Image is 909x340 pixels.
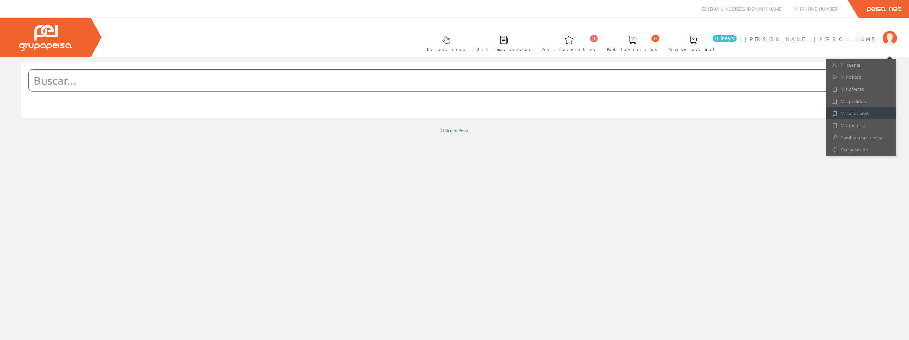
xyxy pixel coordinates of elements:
span: 0 [651,35,659,42]
a: Selectores [420,30,469,56]
span: [PHONE_NUMBER] [800,6,839,12]
a: Mis datos [826,71,896,83]
span: 0 línea/s [713,35,737,42]
span: [PERSON_NAME] [PERSON_NAME] [744,35,879,42]
a: Mis ofertas [826,83,896,95]
a: Cambiar contraseña [826,132,896,144]
span: Pedido actual [669,46,717,53]
a: Mi cuenta [826,59,896,71]
a: [PERSON_NAME] [PERSON_NAME] [744,30,897,36]
input: Buscar... [29,70,863,91]
a: Mis facturas [826,119,896,132]
img: Grupo Peisa [19,25,72,51]
a: Cerrar sesión [826,144,896,156]
span: 0 [590,35,598,42]
span: Art. favoritos [542,46,596,53]
span: Selectores [427,46,466,53]
div: © Grupo Peisa [21,127,888,133]
span: Últimas compras [477,46,531,53]
span: Ped. favoritos [607,46,658,53]
a: Mis pedidos [826,95,896,107]
span: [EMAIL_ADDRESS][DOMAIN_NAME] [708,6,783,12]
a: Últimas compras [469,30,535,56]
a: Mis albaranes [826,107,896,119]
